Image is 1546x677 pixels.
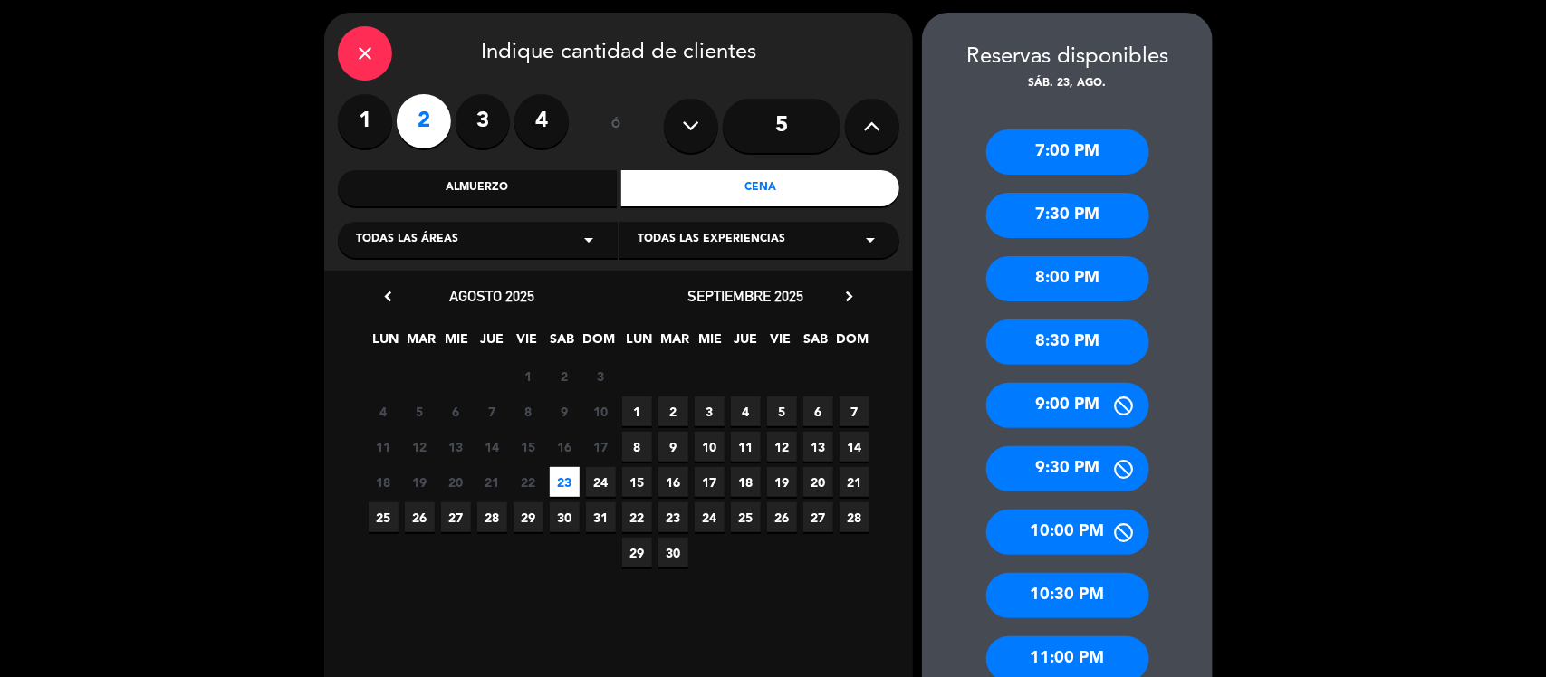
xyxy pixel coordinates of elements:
span: 18 [731,467,761,497]
span: MIE [442,329,472,358]
span: SAB [548,329,578,358]
span: JUE [731,329,761,358]
span: 3 [586,361,616,391]
i: close [354,43,376,64]
div: Indique cantidad de clientes [338,26,899,81]
div: Almuerzo [338,170,617,206]
span: 19 [767,467,797,497]
span: 24 [695,502,725,532]
span: 10 [586,396,616,426]
span: 1 [622,396,652,426]
span: 27 [441,502,471,532]
span: 6 [803,396,833,426]
span: 2 [658,396,688,426]
span: VIE [513,329,543,358]
span: 10 [695,432,725,462]
span: 27 [803,502,833,532]
span: 24 [586,467,616,497]
span: 12 [767,432,797,462]
span: 20 [441,467,471,497]
span: 20 [803,467,833,497]
span: 2 [550,361,580,391]
span: 12 [405,432,435,462]
span: 22 [622,502,652,532]
span: 29 [514,502,543,532]
span: 17 [695,467,725,497]
span: 9 [658,432,688,462]
span: Todas las experiencias [638,231,785,249]
span: 26 [767,502,797,532]
span: MAR [660,329,690,358]
div: 10:00 PM [986,510,1149,555]
label: 2 [397,94,451,148]
div: ó [587,94,646,157]
span: MIE [696,329,725,358]
i: chevron_right [840,287,859,306]
span: 19 [405,467,435,497]
span: 30 [658,538,688,567]
span: 9 [550,396,580,426]
span: Todas las áreas [356,231,458,249]
span: 7 [840,396,869,426]
span: 26 [405,502,435,532]
span: 17 [586,432,616,462]
span: 28 [477,502,507,532]
span: MAR [407,329,437,358]
span: SAB [802,329,831,358]
span: DOM [837,329,867,358]
div: 8:00 PM [986,256,1149,301]
span: 28 [840,502,869,532]
span: 4 [369,396,399,426]
i: arrow_drop_down [578,229,600,251]
div: Cena [621,170,900,206]
span: 23 [550,467,580,497]
span: VIE [766,329,796,358]
span: septiembre 2025 [687,287,803,305]
span: 5 [767,396,797,426]
label: 1 [338,94,392,148]
label: 4 [514,94,569,148]
span: 30 [550,502,580,532]
span: 18 [369,467,399,497]
span: 14 [477,432,507,462]
div: 7:00 PM [986,129,1149,175]
div: sáb. 23, ago. [922,75,1213,93]
span: 3 [695,396,725,426]
span: 22 [514,467,543,497]
span: 23 [658,502,688,532]
span: 29 [622,538,652,567]
label: 3 [456,94,510,148]
span: 21 [840,467,869,497]
span: 13 [803,432,833,462]
span: agosto 2025 [449,287,534,305]
span: 31 [586,502,616,532]
span: 14 [840,432,869,462]
span: 15 [514,432,543,462]
span: 16 [658,467,688,497]
div: 8:30 PM [986,319,1149,365]
span: 8 [514,396,543,426]
div: 9:30 PM [986,446,1149,491]
span: 6 [441,396,471,426]
span: JUE [477,329,507,358]
span: 13 [441,432,471,462]
span: 4 [731,396,761,426]
div: 10:30 PM [986,573,1149,618]
span: 7 [477,396,507,426]
span: 1 [514,361,543,391]
span: 25 [731,502,761,532]
span: 15 [622,467,652,497]
span: 11 [369,432,399,462]
div: Reservas disponibles [922,40,1213,75]
i: arrow_drop_down [859,229,881,251]
span: 8 [622,432,652,462]
span: 5 [405,396,435,426]
span: LUN [371,329,401,358]
div: 9:00 PM [986,383,1149,428]
span: DOM [583,329,613,358]
span: 21 [477,467,507,497]
div: 7:30 PM [986,193,1149,238]
i: chevron_left [379,287,398,306]
span: LUN [625,329,655,358]
span: 11 [731,432,761,462]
